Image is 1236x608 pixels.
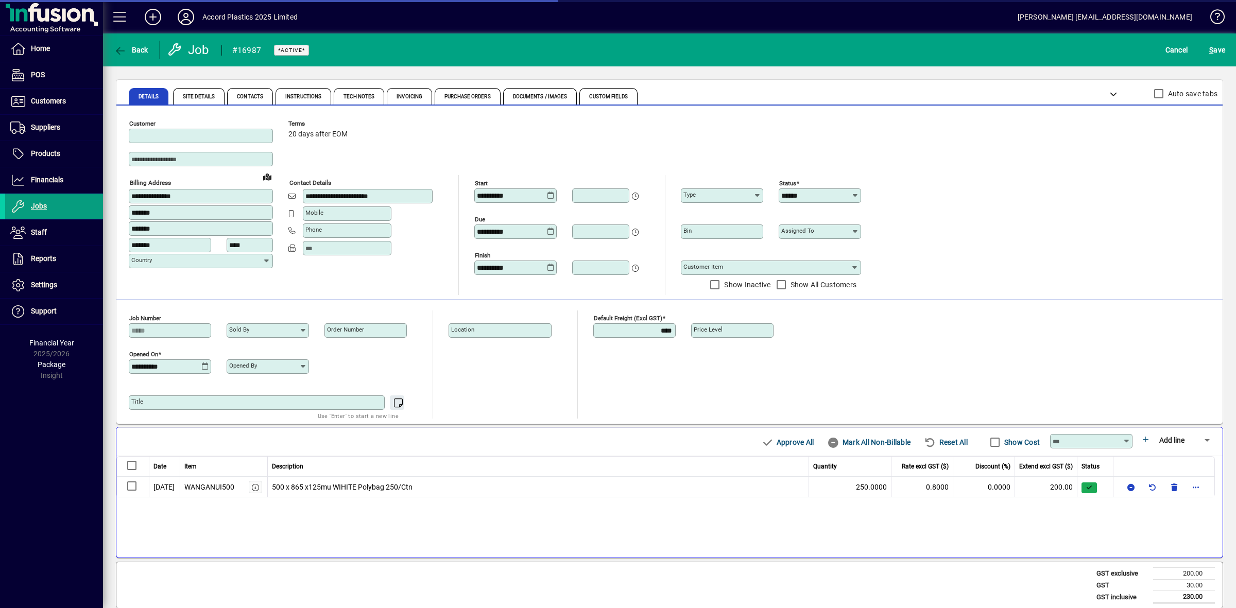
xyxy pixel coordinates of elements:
span: Terms [288,120,350,127]
span: Products [31,149,60,158]
mat-label: Bin [683,227,692,234]
span: Mark All Non-Billable [827,434,911,450]
label: Show Inactive [722,280,770,290]
span: Suppliers [31,123,60,131]
span: Discount (%) [975,462,1010,471]
span: Reports [31,254,56,263]
mat-label: Country [131,256,152,264]
button: Reset All [920,433,972,451]
span: Description [272,462,303,471]
mat-label: Location [451,326,474,333]
mat-label: Customer Item [683,263,723,270]
td: 230.00 [1153,591,1215,603]
span: Contacts [237,94,263,99]
td: 200.00 [1015,477,1077,497]
span: Purchase Orders [444,94,491,99]
div: #16987 [232,42,262,59]
button: Add [136,8,169,26]
button: More options [1188,479,1204,495]
div: WANGANUI500 [184,482,234,493]
span: Extend excl GST ($) [1019,462,1073,471]
a: View on map [259,168,276,185]
span: Instructions [285,94,321,99]
mat-label: Due [475,216,485,223]
td: 30.00 [1153,579,1215,591]
td: 200.00 [1153,568,1215,580]
label: Show All Customers [788,280,857,290]
mat-label: Assigned to [781,227,814,234]
button: Approve All [757,433,818,451]
span: Settings [31,281,57,289]
span: Add line [1159,436,1184,444]
span: Financials [31,176,63,184]
span: Support [31,307,57,315]
span: Approve All [761,434,814,450]
mat-label: Mobile [305,209,323,216]
span: Package [38,360,65,369]
span: Custom Fields [589,94,627,99]
span: Reset All [924,434,968,450]
span: ave [1209,42,1225,58]
span: Date [153,462,166,471]
mat-label: Job number [129,315,161,322]
mat-label: Order number [327,326,364,333]
a: Staff [5,220,103,246]
mat-hint: Use 'Enter' to start a new line [318,410,399,422]
mat-label: Sold by [229,326,249,333]
mat-label: Start [475,180,488,187]
a: Settings [5,272,103,298]
a: Customers [5,89,103,114]
a: POS [5,62,103,88]
span: S [1209,46,1213,54]
span: Quantity [813,462,837,471]
button: Cancel [1163,41,1191,59]
mat-label: Opened by [229,362,257,369]
span: 250.0000 [856,482,887,493]
button: Profile [169,8,202,26]
label: Auto save tabs [1166,89,1218,99]
td: 0.0000 [953,477,1015,497]
a: Products [5,141,103,167]
span: Staff [31,228,47,236]
mat-label: Finish [475,252,490,259]
span: Jobs [31,202,47,210]
td: 500 x 865 x125mu WIHITE Polybag 250/Ctn [268,477,810,497]
div: Job [167,42,211,58]
span: Invoicing [397,94,422,99]
td: GST [1091,579,1153,591]
a: Financials [5,167,103,193]
td: 0.8000 [891,477,953,497]
mat-label: Phone [305,226,322,233]
div: Accord Plastics 2025 Limited [202,9,298,25]
button: Save [1207,41,1228,59]
span: Tech Notes [344,94,374,99]
span: Financial Year [29,339,74,347]
td: GST exclusive [1091,568,1153,580]
td: [DATE] [149,477,180,497]
a: Suppliers [5,115,103,141]
button: Back [111,41,151,59]
mat-label: Default Freight (excl GST) [594,315,662,322]
span: Customers [31,97,66,105]
span: Details [139,94,159,99]
label: Show Cost [1002,437,1040,447]
mat-label: Opened On [129,351,158,358]
div: [PERSON_NAME] [EMAIL_ADDRESS][DOMAIN_NAME] [1018,9,1192,25]
app-page-header-button: Back [103,41,160,59]
mat-label: Status [779,180,796,187]
span: Back [114,46,148,54]
mat-label: Title [131,398,143,405]
a: Reports [5,246,103,272]
mat-label: Type [683,191,696,198]
span: Site Details [183,94,215,99]
a: Support [5,299,103,324]
button: Mark All Non-Billable [823,433,915,451]
span: Cancel [1165,42,1188,58]
span: Status [1081,462,1100,471]
span: Documents / Images [513,94,568,99]
td: GST inclusive [1091,591,1153,603]
span: POS [31,71,45,79]
span: Rate excl GST ($) [902,462,949,471]
a: Home [5,36,103,62]
span: Item [184,462,197,471]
